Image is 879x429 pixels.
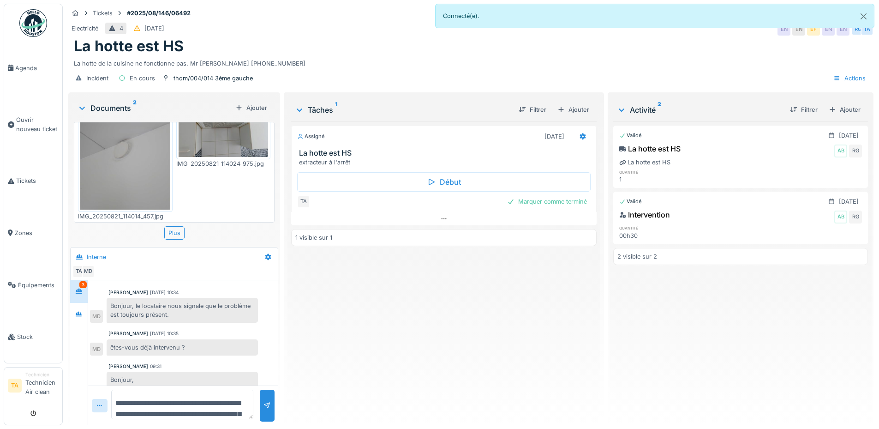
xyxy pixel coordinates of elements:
[295,233,332,242] div: 1 visible sur 1
[25,371,59,400] li: Technicien Air clean
[79,281,87,288] div: 3
[107,339,258,356] div: êtes-vous déjà intervenu ?
[16,115,59,133] span: Ouvrir nouveau ticket
[74,37,184,55] h1: La hotte est HS
[4,94,62,155] a: Ouvrir nouveau ticket
[658,104,661,115] sup: 2
[4,259,62,311] a: Équipements
[295,104,511,115] div: Tâches
[619,225,698,231] h6: quantité
[299,149,592,157] h3: La hotte est HS
[232,102,271,114] div: Ajouter
[150,330,179,337] div: [DATE] 10:35
[435,4,875,28] div: Connecté(e).
[554,103,593,116] div: Ajouter
[792,23,805,36] div: EN
[17,332,59,341] span: Stock
[150,289,179,296] div: [DATE] 10:34
[82,265,95,278] div: MD
[807,23,820,36] div: EF
[8,371,59,402] a: TA TechnicienTechnicien Air clean
[619,158,670,167] div: La hotte est HS
[173,74,253,83] div: thom/004/014 3ème gauche
[619,175,698,184] div: 1
[851,23,864,36] div: RG
[617,104,783,115] div: Activité
[72,24,98,33] div: Electricité
[839,197,859,206] div: [DATE]
[179,90,269,157] img: pebhzjhwmd5seu4a1qrw1pzo3n62
[617,252,657,261] div: 2 visible sur 2
[8,379,22,393] li: TA
[176,159,271,168] div: IMG_20250821_114024_975.jpg
[825,103,864,116] div: Ajouter
[4,42,62,94] a: Agenda
[861,23,873,36] div: TA
[130,74,155,83] div: En cours
[72,265,85,278] div: TA
[839,131,859,140] div: [DATE]
[849,145,862,157] div: RG
[503,195,591,208] div: Marquer comme terminé
[297,195,310,208] div: TA
[335,104,337,115] sup: 1
[87,253,106,261] div: Interne
[619,198,642,205] div: Validé
[837,23,849,36] div: EN
[15,229,59,237] span: Zones
[19,9,47,37] img: Badge_color-CXgf-gQk.svg
[90,343,103,356] div: MD
[16,176,59,185] span: Tickets
[4,311,62,363] a: Stock
[822,23,835,36] div: EN
[619,169,698,175] h6: quantité
[90,310,103,323] div: MD
[150,363,161,370] div: 09:31
[74,55,868,68] div: La hotte de la cuisine ne fonctionne pas. Mr [PERSON_NAME] [PHONE_NUMBER]
[164,226,185,240] div: Plus
[619,143,681,154] div: La hotte est HS
[123,9,194,18] strong: #2025/08/146/06492
[834,145,847,157] div: AB
[18,281,59,290] span: Équipements
[107,298,258,323] div: Bonjour, le locataire nous signale que le problème est toujours présent.
[78,103,232,114] div: Documents
[299,158,592,167] div: extracteur à l'arrêt
[133,103,137,114] sup: 2
[619,209,670,220] div: Intervention
[786,103,821,116] div: Filtrer
[4,155,62,207] a: Tickets
[25,371,59,378] div: Technicien
[4,207,62,259] a: Zones
[834,211,847,224] div: AB
[777,23,790,36] div: EN
[108,289,148,296] div: [PERSON_NAME]
[80,90,170,209] img: nxno997eu95s0kbxskepick58jd4
[853,4,874,29] button: Close
[849,211,862,224] div: RG
[144,24,164,33] div: [DATE]
[544,132,564,141] div: [DATE]
[15,64,59,73] span: Agenda
[120,24,123,33] div: 4
[297,133,325,140] div: Assigné
[108,330,148,337] div: [PERSON_NAME]
[86,74,108,83] div: Incident
[297,172,590,192] div: Début
[515,103,550,116] div: Filtrer
[619,231,698,240] div: 00h30
[93,9,113,18] div: Tickets
[829,72,870,85] div: Actions
[78,212,173,221] div: IMG_20250821_114014_457.jpg
[619,132,642,139] div: Validé
[108,363,148,370] div: [PERSON_NAME]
